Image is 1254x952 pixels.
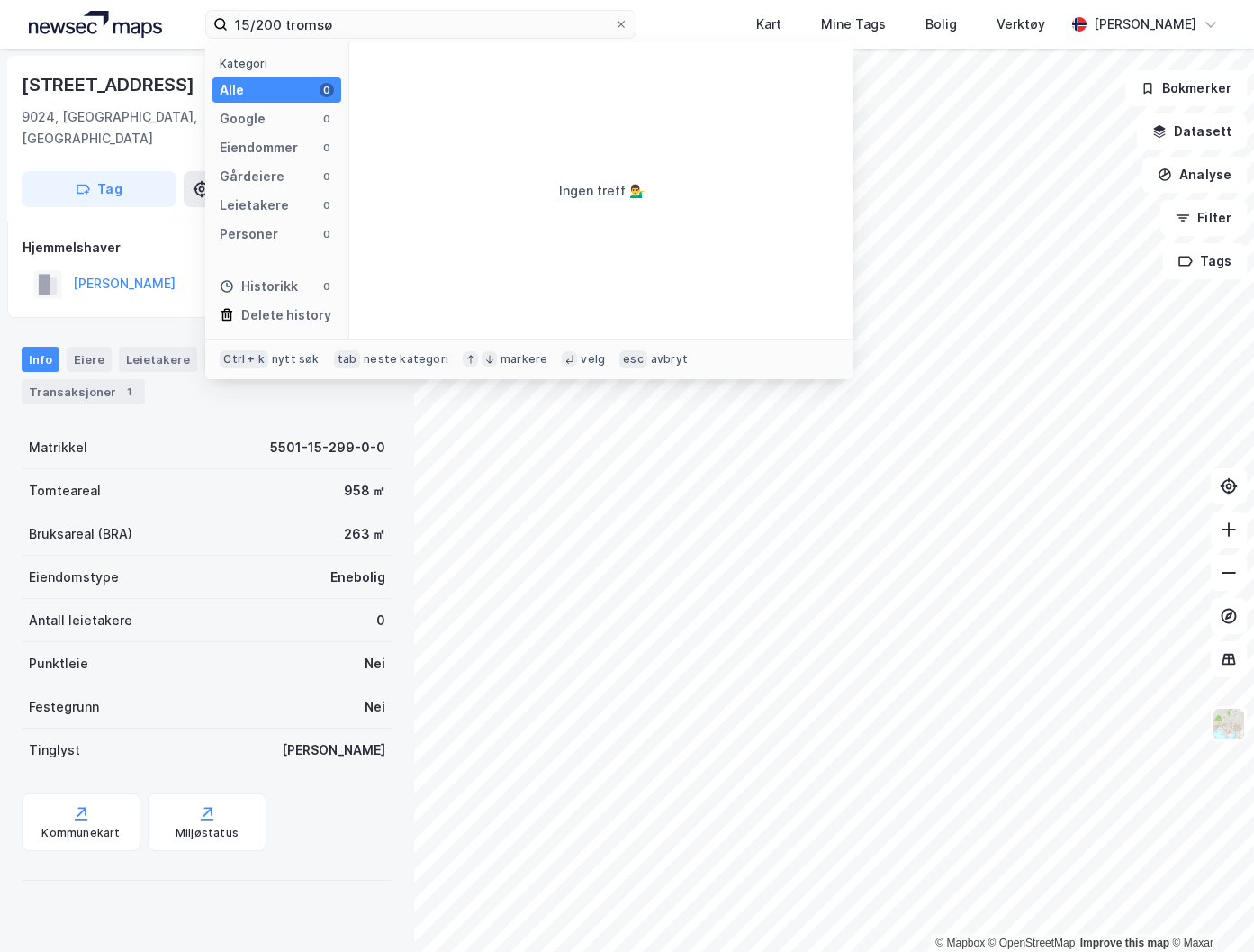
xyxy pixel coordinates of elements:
[41,826,120,840] div: Kommunekart
[925,14,957,35] div: Bolig
[22,347,59,372] div: Info
[29,696,99,718] div: Festegrunn
[282,739,385,761] div: [PERSON_NAME]
[220,108,266,130] div: Google
[344,523,385,545] div: 263 ㎡
[119,347,197,372] div: Leietakere
[364,352,448,367] div: neste kategori
[997,14,1045,35] div: Verktøy
[22,171,176,207] button: Tag
[365,696,385,718] div: Nei
[23,237,392,258] div: Hjemmelshaver
[228,11,613,38] input: Søk på adresse, matrikkel, gårdeiere, leietakere eller personer
[619,350,647,368] div: esc
[344,480,385,502] div: 958 ㎡
[1080,937,1169,949] a: Improve this map
[1212,707,1246,741] img: Z
[320,112,334,126] div: 0
[220,79,244,101] div: Alle
[29,567,119,588] div: Eiendomstype
[821,14,886,35] div: Mine Tags
[220,276,298,297] div: Historikk
[330,567,385,588] div: Enebolig
[29,739,80,761] div: Tinglyst
[651,352,688,367] div: avbryt
[756,14,781,35] div: Kart
[935,937,985,949] a: Mapbox
[29,653,88,675] div: Punktleie
[120,383,138,401] div: 1
[1164,866,1254,952] iframe: Chat Widget
[320,83,334,97] div: 0
[376,610,385,631] div: 0
[1137,113,1247,150] button: Datasett
[320,279,334,294] div: 0
[559,180,645,202] div: Ingen treff 💁‍♂️
[270,437,385,458] div: 5501-15-299-0-0
[241,304,331,326] div: Delete history
[220,195,289,216] div: Leietakere
[334,350,361,368] div: tab
[29,437,87,458] div: Matrikkel
[22,106,254,150] div: 9024, [GEOGRAPHIC_DATA], [GEOGRAPHIC_DATA]
[320,141,334,155] div: 0
[29,523,132,545] div: Bruksareal (BRA)
[204,347,272,372] div: Datasett
[272,352,320,367] div: nytt søk
[1163,243,1247,279] button: Tags
[1142,157,1247,193] button: Analyse
[1160,200,1247,236] button: Filter
[220,57,341,70] div: Kategori
[176,826,239,840] div: Miljøstatus
[67,347,112,372] div: Eiere
[220,350,268,368] div: Ctrl + k
[1125,70,1247,106] button: Bokmerker
[320,227,334,241] div: 0
[320,198,334,213] div: 0
[581,352,605,367] div: velg
[22,379,145,404] div: Transaksjoner
[29,480,101,502] div: Tomteareal
[1164,866,1254,952] div: Kontrollprogram for chat
[29,610,132,631] div: Antall leietakere
[1094,14,1196,35] div: [PERSON_NAME]
[220,223,278,245] div: Personer
[365,653,385,675] div: Nei
[501,352,547,367] div: markere
[220,166,284,187] div: Gårdeiere
[29,11,162,38] img: logo.a4113a55bc3d86da70a041830d287a7e.svg
[220,137,298,159] div: Eiendommer
[22,70,198,99] div: [STREET_ADDRESS]
[988,937,1076,949] a: OpenStreetMap
[320,169,334,184] div: 0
